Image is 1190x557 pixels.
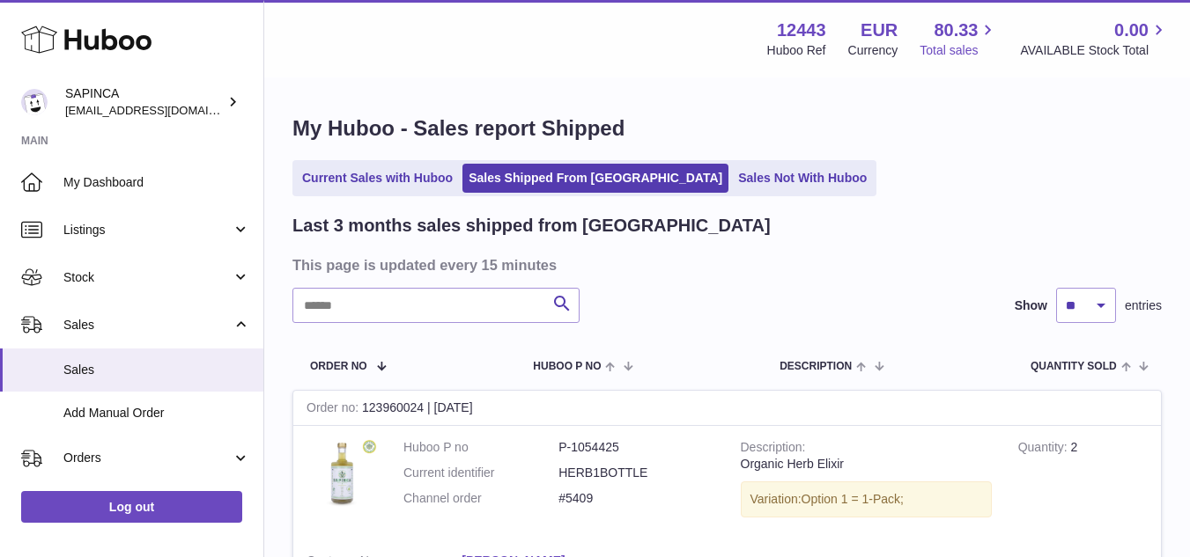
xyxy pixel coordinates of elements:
dd: #5409 [558,490,713,507]
strong: Quantity [1018,440,1071,458]
span: Order No [310,361,367,372]
div: SAPINCA [65,85,224,119]
span: Stock [63,269,232,286]
div: Currency [848,42,898,59]
span: Option 1 = 1-Pack; [802,492,904,506]
a: Sales Shipped From [GEOGRAPHIC_DATA] [462,164,728,193]
dd: HERB1BOTTLE [558,465,713,481]
h2: Last 3 months sales shipped from [GEOGRAPHIC_DATA] [292,214,771,238]
span: Description [780,361,852,372]
a: 0.00 AVAILABLE Stock Total [1020,18,1169,59]
span: [EMAIL_ADDRESS][DOMAIN_NAME] [65,103,259,117]
dt: Huboo P no [403,439,558,456]
span: 0.00 [1114,18,1149,42]
a: 80.33 Total sales [920,18,998,59]
img: 1xHerb_NB.png [307,439,377,509]
h1: My Huboo - Sales report Shipped [292,114,1162,143]
span: 80.33 [934,18,978,42]
strong: 12443 [777,18,826,42]
span: Total sales [920,42,998,59]
span: Huboo P no [533,361,601,372]
span: Listings [63,222,232,238]
img: internalAdmin-12443@internal.huboo.com [21,89,48,115]
span: Quantity Sold [1031,361,1117,372]
label: Show [1015,297,1047,314]
div: Huboo Ref [767,42,826,59]
a: Log out [21,491,242,523]
div: Variation: [741,481,992,517]
strong: EUR [861,18,898,42]
span: Add Manual Order [63,405,250,421]
td: 2 [1005,426,1161,539]
div: Organic Herb Elixir [741,456,992,473]
div: 123960024 | [DATE] [293,391,1161,426]
span: entries [1125,297,1162,314]
a: Sales Not With Huboo [732,164,873,193]
dt: Channel order [403,490,558,507]
span: Sales [63,362,250,378]
strong: Order no [307,400,362,419]
span: My Dashboard [63,174,250,191]
a: Current Sales with Huboo [296,164,459,193]
dt: Current identifier [403,465,558,481]
span: Orders [63,450,232,466]
h3: This page is updated every 15 minutes [292,255,1157,275]
strong: Description [741,440,806,458]
span: Sales [63,317,232,333]
span: AVAILABLE Stock Total [1020,42,1169,59]
dd: P-1054425 [558,439,713,456]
